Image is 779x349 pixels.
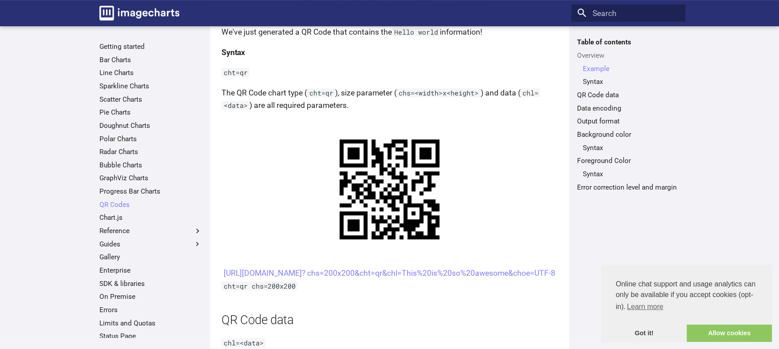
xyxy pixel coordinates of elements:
[99,6,179,20] img: logo
[99,279,202,288] a: SDK & libraries
[577,51,680,60] a: Overview
[99,82,202,91] a: Sparkline Charts
[577,64,680,87] nav: Overview
[307,88,335,97] code: cht=qr
[99,68,202,77] a: Line Charts
[99,200,202,209] a: QR Codes
[616,279,758,313] span: Online chat support and usage analytics can only be available if you accept cookies (opt-in).
[601,325,687,342] a: dismiss cookie message
[392,28,440,36] code: Hello world
[577,91,680,99] a: QR Code data
[99,174,202,182] a: GraphViz Charts
[583,64,680,73] a: Example
[625,300,664,313] a: learn more about cookies
[221,46,558,59] h4: Syntax
[221,282,297,290] code: cht=qr chs=200x200
[221,338,265,347] code: chl=<data>
[99,240,202,249] label: Guides
[577,143,680,152] nav: Background color
[99,121,202,130] a: Doughnut Charts
[99,226,202,235] label: Reference
[99,187,202,196] a: Progress Bar Charts
[221,26,558,38] p: We've just generated a QR Code that contains the information!
[571,38,685,47] label: Table of contents
[99,305,202,314] a: Errors
[99,292,202,301] a: On Premise
[601,265,772,342] div: cookieconsent
[99,147,202,156] a: Radar Charts
[571,38,685,191] nav: Table of contents
[99,332,202,341] a: Status Page
[99,108,202,117] a: Pie Charts
[95,2,183,24] a: Image-Charts documentation
[571,4,685,22] input: Search
[99,95,202,104] a: Scatter Charts
[577,170,680,178] nav: Foreground Color
[99,135,202,143] a: Polar Charts
[577,117,680,126] a: Output format
[99,253,202,262] a: Gallery
[224,269,555,278] a: [URL][DOMAIN_NAME]? chs=200x200&cht=qr&chl=This%20is%20so%20awesome&choe=UTF-8
[221,87,558,111] p: The QR Code chart type ( ), size parameter ( ) and data ( ) are all required parameters.
[687,325,772,342] a: allow cookies
[99,161,202,170] a: Bubble Charts
[577,183,680,192] a: Error correction level and margin
[99,319,202,328] a: Limits and Quotas
[583,143,680,152] a: Syntax
[583,77,680,86] a: Syntax
[577,130,680,139] a: Background color
[99,42,202,51] a: Getting started
[320,119,459,259] img: chart
[99,213,202,222] a: Chart.js
[221,68,249,77] code: cht=qr
[99,266,202,275] a: Enterprise
[577,104,680,113] a: Data encoding
[99,56,202,64] a: Bar Charts
[397,88,481,97] code: chs=<width>x<height>
[583,170,680,178] a: Syntax
[577,156,680,165] a: Foreground Color
[221,312,558,329] h2: QR Code data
